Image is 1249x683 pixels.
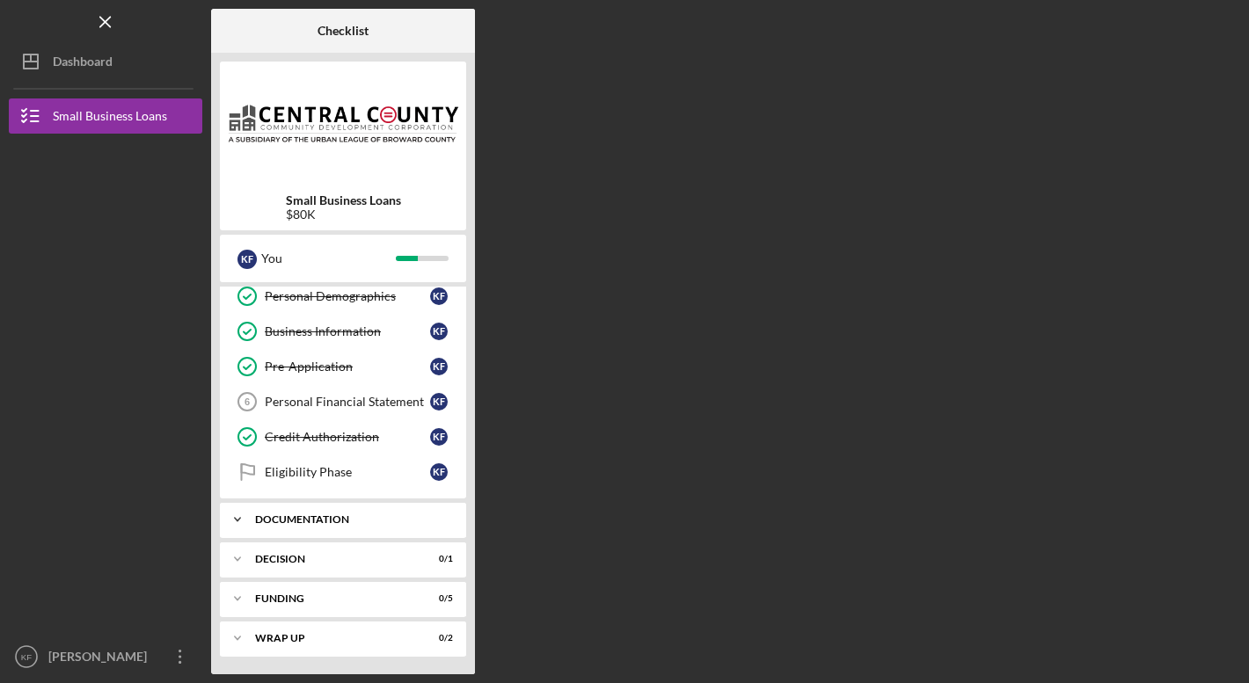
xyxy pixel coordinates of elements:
div: K F [430,428,448,446]
div: Personal Financial Statement [265,395,430,409]
div: Decision [255,554,409,564]
div: You [261,243,396,273]
div: K F [430,323,448,340]
div: K F [430,393,448,411]
div: K F [430,358,448,375]
a: 6Personal Financial StatementKF [229,384,457,419]
div: K F [430,463,448,481]
tspan: 6 [245,396,250,407]
button: KF[PERSON_NAME] [9,639,202,674]
div: K F [237,250,257,269]
div: Pre-Application [265,360,430,374]
a: Business InformationKF [229,314,457,349]
div: Business Information [265,324,430,338]
a: Personal DemographicsKF [229,279,457,314]
text: KF [21,652,32,662]
div: Credit Authorization [265,430,430,444]
div: $80K [286,207,401,222]
img: Product logo [220,70,466,176]
div: Personal Demographics [265,289,430,303]
div: Documentation [255,514,444,525]
b: Checklist [318,24,369,38]
div: 0 / 2 [421,633,453,643]
div: Eligibility Phase [265,465,430,479]
div: Funding [255,593,409,604]
div: K F [430,287,448,305]
button: Dashboard [9,44,202,79]
div: 0 / 5 [421,593,453,604]
b: Small Business Loans [286,193,401,207]
div: 0 / 1 [421,554,453,564]
div: Dashboard [53,44,113,84]
div: Small Business Loans [53,98,167,138]
a: Eligibility PhaseKF [229,454,457,490]
div: [PERSON_NAME] [44,639,158,679]
a: Pre-ApplicationKF [229,349,457,384]
a: Credit AuthorizationKF [229,419,457,454]
button: Small Business Loans [9,98,202,134]
div: Wrap up [255,633,409,643]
